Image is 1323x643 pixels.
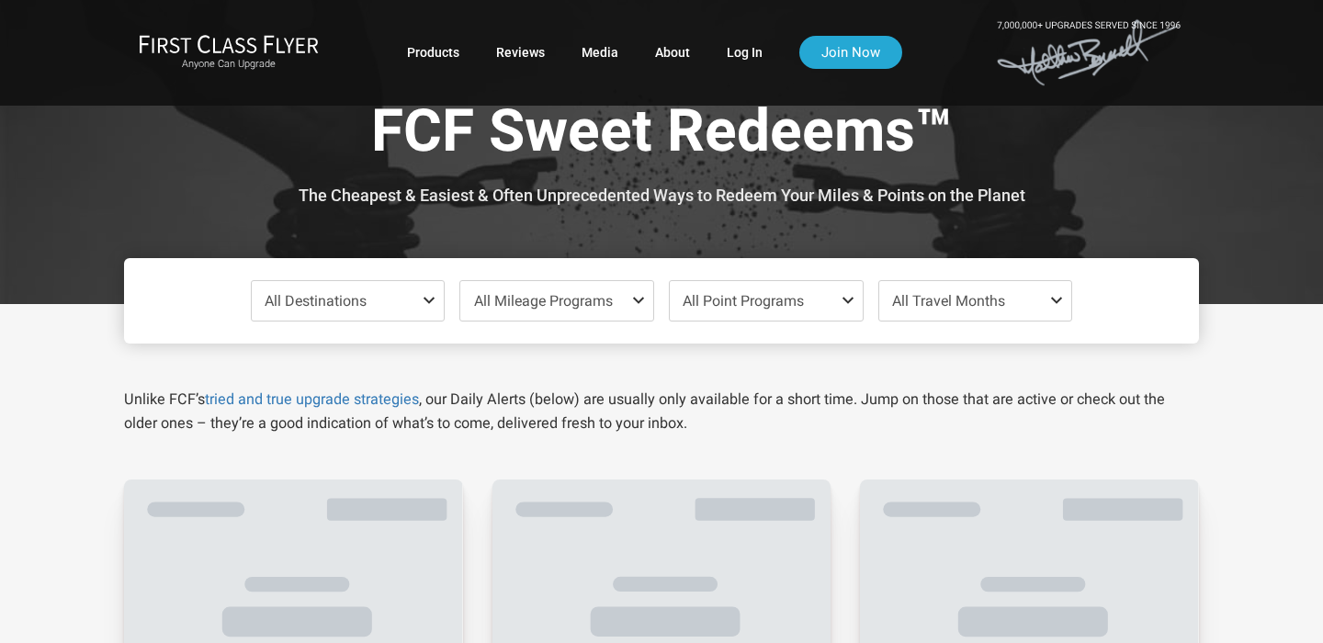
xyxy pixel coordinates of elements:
[407,36,459,69] a: Products
[582,36,618,69] a: Media
[655,36,690,69] a: About
[124,388,1199,435] p: Unlike FCF’s , our Daily Alerts (below) are usually only available for a short time. Jump on thos...
[205,390,419,408] a: tried and true upgrade strategies
[138,186,1185,205] h3: The Cheapest & Easiest & Often Unprecedented Ways to Redeem Your Miles & Points on the Planet
[799,36,902,69] a: Join Now
[683,292,804,310] span: All Point Programs
[727,36,763,69] a: Log In
[139,58,319,71] small: Anyone Can Upgrade
[496,36,545,69] a: Reviews
[138,99,1185,170] h1: FCF Sweet Redeems™
[139,34,319,53] img: First Class Flyer
[139,34,319,71] a: First Class FlyerAnyone Can Upgrade
[265,292,367,310] span: All Destinations
[474,292,613,310] span: All Mileage Programs
[892,292,1005,310] span: All Travel Months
